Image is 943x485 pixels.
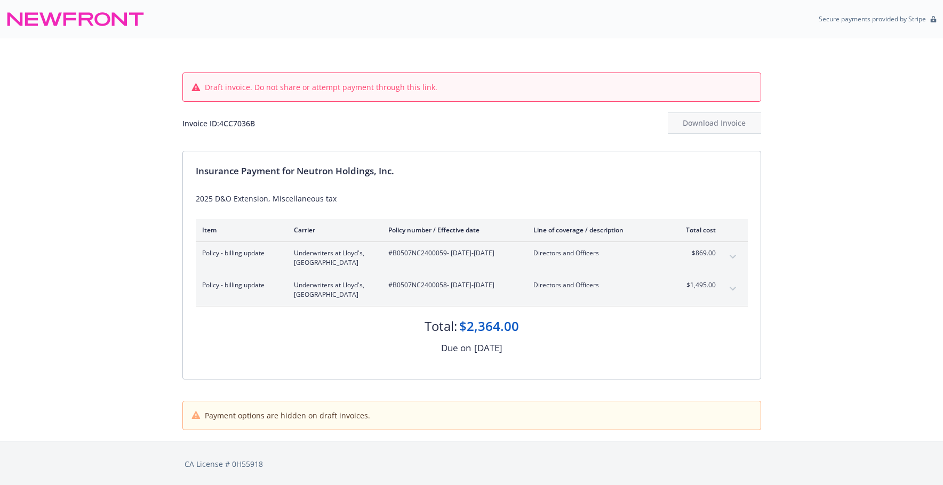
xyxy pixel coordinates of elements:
span: $1,495.00 [676,280,716,290]
span: $869.00 [676,248,716,258]
div: Download Invoice [668,113,761,133]
span: Directors and Officers [533,248,659,258]
span: Underwriters at Lloyd's, [GEOGRAPHIC_DATA] [294,248,371,268]
div: [DATE] [474,341,502,355]
span: Policy - billing update [202,248,277,258]
button: expand content [724,248,741,265]
div: Due on [441,341,471,355]
span: Directors and Officers [533,280,659,290]
div: Item [202,225,277,235]
span: Policy - billing update [202,280,277,290]
button: Download Invoice [668,112,761,134]
div: Policy number / Effective date [388,225,516,235]
span: Draft invoice. Do not share or attempt payment through this link. [205,82,437,93]
span: #B0507NC2400059 - [DATE]-[DATE] [388,248,516,258]
span: Underwriters at Lloyd's, [GEOGRAPHIC_DATA] [294,280,371,300]
button: expand content [724,280,741,297]
div: Total cost [676,225,716,235]
span: Payment options are hidden on draft invoices. [205,410,370,421]
div: Line of coverage / description [533,225,659,235]
div: Carrier [294,225,371,235]
div: Policy - billing updateUnderwriters at Lloyd's, [GEOGRAPHIC_DATA]#B0507NC2400059- [DATE]-[DATE]Di... [196,242,748,274]
div: Policy - billing updateUnderwriters at Lloyd's, [GEOGRAPHIC_DATA]#B0507NC2400058- [DATE]-[DATE]Di... [196,274,748,306]
div: 2025 D&O Extension, Miscellaneous tax [196,193,748,204]
div: $2,364.00 [459,317,519,335]
span: #B0507NC2400058 - [DATE]-[DATE] [388,280,516,290]
div: Total: [425,317,457,335]
div: Insurance Payment for Neutron Holdings, Inc. [196,164,748,178]
div: Invoice ID: 4CC7036B [182,118,255,129]
div: CA License # 0H55918 [185,458,759,470]
p: Secure payments provided by Stripe [819,14,926,23]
